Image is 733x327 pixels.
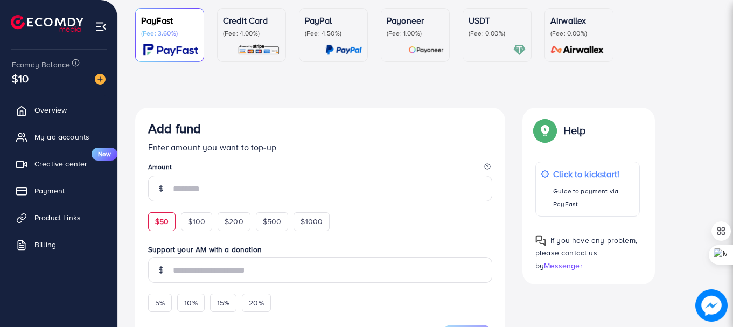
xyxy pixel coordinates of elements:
[11,15,83,32] img: logo
[305,14,362,27] p: PayPal
[148,244,492,255] label: Support your AM with a donation
[92,148,117,161] span: New
[155,297,165,308] span: 5%
[12,59,70,70] span: Ecomdy Balance
[188,216,205,227] span: $100
[263,216,282,227] span: $500
[550,14,608,27] p: Airwallex
[225,216,243,227] span: $200
[387,29,444,38] p: (Fee: 1.00%)
[143,44,198,56] img: card
[8,180,109,201] a: Payment
[8,99,109,121] a: Overview
[34,212,81,223] span: Product Links
[513,44,526,56] img: card
[34,239,56,250] span: Billing
[305,29,362,38] p: (Fee: 4.50%)
[217,297,229,308] span: 15%
[34,158,87,169] span: Creative center
[325,44,362,56] img: card
[34,185,65,196] span: Payment
[469,14,526,27] p: USDT
[8,153,109,175] a: Creative centerNew
[155,216,169,227] span: $50
[141,14,198,27] p: PayFast
[535,121,555,140] img: Popup guide
[547,44,608,56] img: card
[238,44,280,56] img: card
[387,14,444,27] p: Payoneer
[141,29,198,38] p: (Fee: 3.60%)
[148,162,492,176] legend: Amount
[301,216,323,227] span: $1000
[148,141,492,154] p: Enter amount you want to top-up
[8,126,109,148] a: My ad accounts
[535,235,637,270] span: If you have any problem, please contact us by
[469,29,526,38] p: (Fee: 0.00%)
[12,71,29,86] span: $10
[544,260,582,271] span: Messenger
[695,289,728,322] img: image
[553,168,633,180] p: Click to kickstart!
[223,29,280,38] p: (Fee: 4.00%)
[148,121,201,136] h3: Add fund
[408,44,444,56] img: card
[34,131,89,142] span: My ad accounts
[184,297,197,308] span: 10%
[95,20,107,33] img: menu
[535,235,546,246] img: Popup guide
[8,207,109,228] a: Product Links
[95,74,106,85] img: image
[8,234,109,255] a: Billing
[249,297,263,308] span: 20%
[34,105,67,115] span: Overview
[553,185,633,211] p: Guide to payment via PayFast
[563,124,586,137] p: Help
[550,29,608,38] p: (Fee: 0.00%)
[223,14,280,27] p: Credit Card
